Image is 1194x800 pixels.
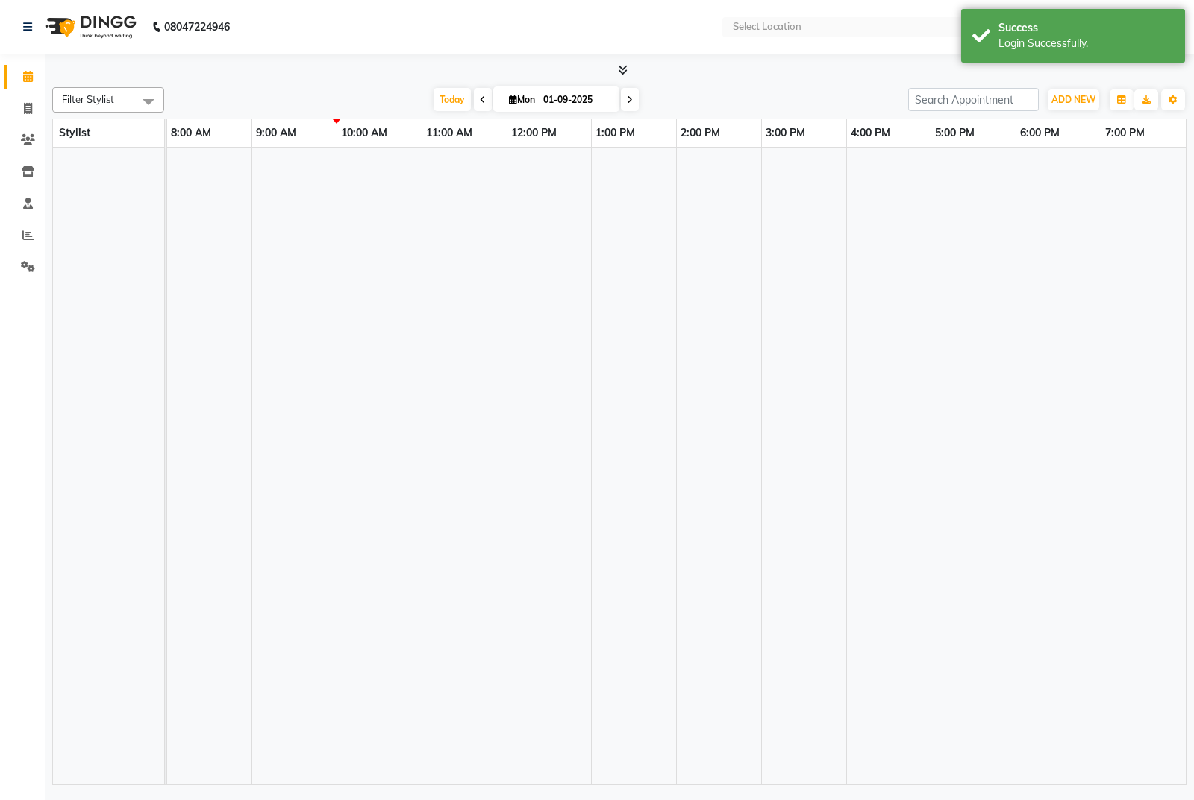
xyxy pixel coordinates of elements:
[1051,94,1095,105] span: ADD NEW
[62,93,114,105] span: Filter Stylist
[677,122,724,144] a: 2:00 PM
[252,122,300,144] a: 9:00 AM
[164,6,230,48] b: 08047224946
[847,122,894,144] a: 4:00 PM
[434,88,471,111] span: Today
[1101,122,1148,144] a: 7:00 PM
[762,122,809,144] a: 3:00 PM
[337,122,391,144] a: 10:00 AM
[505,94,539,105] span: Mon
[998,20,1174,36] div: Success
[59,126,90,139] span: Stylist
[1016,122,1063,144] a: 6:00 PM
[38,6,140,48] img: logo
[998,36,1174,51] div: Login Successfully.
[908,88,1039,111] input: Search Appointment
[539,89,613,111] input: 2025-09-01
[1048,89,1099,110] button: ADD NEW
[733,19,801,34] div: Select Location
[592,122,639,144] a: 1:00 PM
[931,122,978,144] a: 5:00 PM
[167,122,215,144] a: 8:00 AM
[507,122,560,144] a: 12:00 PM
[422,122,476,144] a: 11:00 AM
